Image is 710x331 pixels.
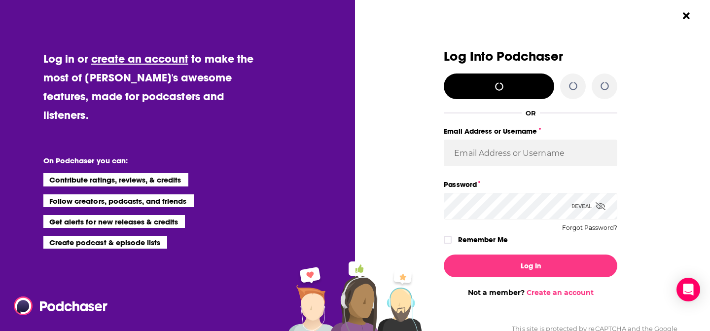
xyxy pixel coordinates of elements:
[444,255,617,277] button: Log In
[458,233,508,246] label: Remember Me
[444,288,617,297] div: Not a member?
[91,52,188,66] a: create an account
[14,296,101,315] a: Podchaser - Follow, Share and Rate Podcasts
[562,224,617,231] button: Forgot Password?
[444,178,617,191] label: Password
[14,296,108,315] img: Podchaser - Follow, Share and Rate Podcasts
[43,156,241,165] li: On Podchaser you can:
[444,125,617,138] label: Email Address or Username
[444,49,617,64] h3: Log Into Podchaser
[43,173,188,186] li: Contribute ratings, reviews, & credits
[676,278,700,301] div: Open Intercom Messenger
[43,236,167,249] li: Create podcast & episode lists
[43,215,185,228] li: Get alerts for new releases & credits
[526,109,536,117] div: OR
[677,6,696,25] button: Close Button
[43,194,194,207] li: Follow creators, podcasts, and friends
[527,288,594,297] a: Create an account
[571,193,605,220] div: Reveal
[444,140,617,166] input: Email Address or Username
